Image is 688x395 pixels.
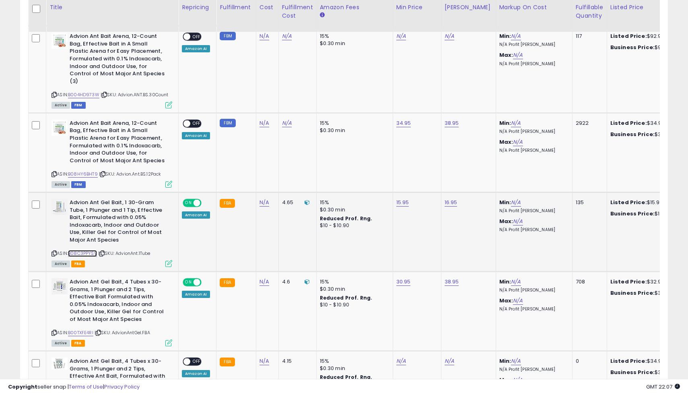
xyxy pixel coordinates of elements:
div: $34.5 [610,131,677,138]
div: 15% [320,199,387,206]
a: N/A [282,119,292,127]
div: Cost [260,3,275,12]
div: $10 - $10.90 [320,302,387,308]
small: FBM [220,32,235,40]
span: FBA [71,261,85,267]
strong: Copyright [8,383,37,391]
img: 41+r2oTyXxL._SL40_.jpg [51,278,68,294]
a: N/A [511,278,521,286]
div: Title [49,3,175,12]
a: 38.95 [445,119,459,127]
a: 15.95 [396,199,409,207]
b: Max: [499,138,513,146]
div: Fulfillment Cost [282,3,313,20]
div: 15% [320,278,387,285]
a: N/A [513,217,523,225]
div: 15% [320,120,387,127]
span: All listings currently available for purchase on Amazon [51,340,70,347]
div: 708 [576,278,601,285]
span: 2025-09-15 22:07 GMT [646,383,680,391]
div: $32.94 [610,369,677,376]
span: OFF [190,120,203,127]
a: 34.95 [396,119,411,127]
a: N/A [396,32,406,40]
div: 15% [320,358,387,365]
div: Fulfillment [220,3,252,12]
span: | SKU: AdvionAntGel.FBA [95,329,150,336]
p: N/A Profit [PERSON_NAME] [499,148,566,153]
b: Min: [499,32,511,40]
span: | SKU: AdvionAnt.1Tube [98,250,150,256]
a: N/A [445,32,454,40]
div: Amazon Fees [320,3,389,12]
div: Fulfillable Quantity [576,3,604,20]
div: $0.30 min [320,285,387,293]
b: Min: [499,119,511,127]
div: $0.30 min [320,127,387,134]
div: $92.95 [610,33,677,40]
div: 15% [320,33,387,40]
div: ASIN: [51,33,172,108]
span: OFF [200,200,213,207]
b: Listed Price: [610,278,647,285]
div: 117 [576,33,601,40]
a: N/A [260,278,269,286]
b: Business Price: [610,368,655,376]
p: N/A Profit [PERSON_NAME] [499,61,566,67]
b: Listed Price: [610,357,647,365]
span: | SKU: Advion.Ant.BS.12Pack [99,171,161,177]
span: FBM [71,181,86,188]
b: Min: [499,199,511,206]
span: All listings currently available for purchase on Amazon [51,261,70,267]
div: ASIN: [51,120,172,187]
b: Advion Ant Gel Bait, 4 Tubes x 30-Grams, 1 Plunger and 2 Tips, Effective Bait Formulated with 0.0... [70,278,167,325]
a: N/A [260,32,269,40]
div: 4.15 [282,358,310,365]
div: $14.95 [610,210,677,217]
b: Business Price: [610,130,655,138]
div: 2922 [576,120,601,127]
b: Min: [499,278,511,285]
p: N/A Profit [PERSON_NAME] [499,129,566,134]
span: OFF [190,33,203,40]
div: Amazon AI [182,45,210,52]
small: Amazon Fees. [320,12,325,19]
a: Privacy Policy [104,383,140,391]
div: [PERSON_NAME] [445,3,492,12]
div: $32.19 [610,290,677,297]
span: | SKU: Advion.ANT.BS.30Count [101,91,169,98]
div: 4.65 [282,199,310,206]
div: $34.95 [610,120,677,127]
small: FBA [220,278,235,287]
a: B08C3PPYSV [68,250,97,257]
a: N/A [511,119,521,127]
div: $0.30 min [320,365,387,372]
a: 38.95 [445,278,459,286]
b: Reduced Prof. Rng. [320,294,373,301]
div: $32.95 [610,278,677,285]
img: 41CE3vztWBL._SL40_.jpg [51,33,68,49]
p: N/A Profit [PERSON_NAME] [499,287,566,293]
a: N/A [445,357,454,365]
div: $15.95 [610,199,677,206]
b: Max: [499,297,513,304]
div: ASIN: [51,199,172,266]
div: ASIN: [51,278,172,345]
a: N/A [511,32,521,40]
b: Business Price: [610,43,655,51]
span: All listings currently available for purchase on Amazon [51,181,70,188]
b: Listed Price: [610,119,647,127]
div: 4.6 [282,278,310,285]
a: N/A [511,357,521,365]
a: N/A [282,32,292,40]
div: 0 [576,358,601,365]
span: OFF [200,279,213,286]
b: Advion Ant Bait Arena, 12-Count Bag, Effective Bait in A Small Plastic Arena for Easy Placement, ... [70,120,167,166]
span: ON [183,279,194,286]
div: Amazon AI [182,370,210,377]
p: N/A Profit [PERSON_NAME] [499,367,566,372]
a: N/A [260,119,269,127]
b: Advion Ant Gel Bait, 1 30-Gram Tube, 1 Plunger and 1 Tip, Effective Bait, Formulated with 0.05% I... [70,199,167,246]
p: N/A Profit [PERSON_NAME] [499,227,566,233]
a: N/A [260,199,269,207]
